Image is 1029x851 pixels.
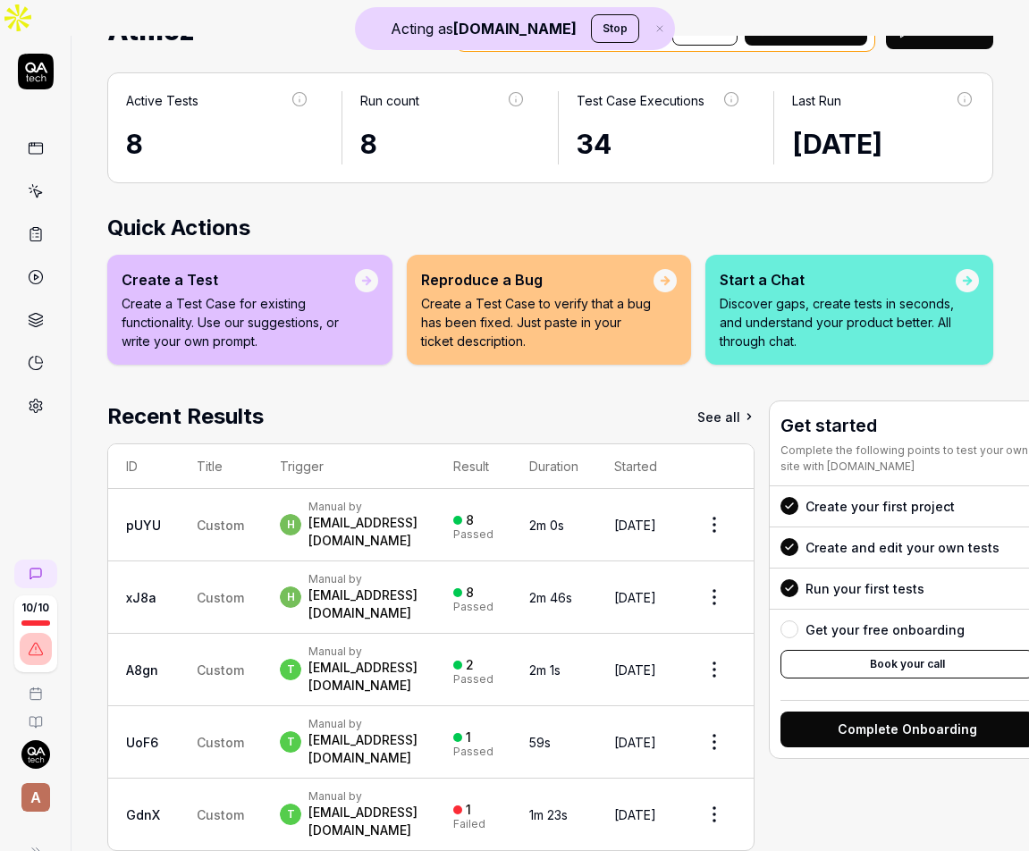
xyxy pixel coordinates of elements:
time: [DATE] [792,128,882,160]
span: Custom [197,662,244,678]
div: Reproduce a Bug [421,269,654,291]
div: 8 [466,512,474,528]
a: UoF6 [126,735,158,750]
a: pUYU [126,518,161,533]
span: t [280,731,301,753]
span: h [280,514,301,535]
div: Passed [453,674,493,685]
div: Get your free onboarding [805,620,965,639]
time: [DATE] [614,807,656,822]
p: Discover gaps, create tests in seconds, and understand your product better. All through chat. [720,294,956,350]
div: [EMAIL_ADDRESS][DOMAIN_NAME] [308,659,418,695]
div: Manual by [308,572,418,586]
div: Test Case Executions [577,91,704,110]
h2: Quick Actions [107,212,993,244]
div: Manual by [308,789,418,804]
div: Create a Test [122,269,355,291]
th: Duration [511,444,596,489]
div: Create your first project [805,497,955,516]
a: New conversation [14,560,57,588]
div: 1 [466,729,471,746]
div: Passed [453,529,493,540]
a: See all [697,400,755,433]
time: [DATE] [614,590,656,605]
div: [EMAIL_ADDRESS][DOMAIN_NAME] [308,514,418,550]
th: Started [596,444,675,489]
div: 1 [466,802,471,818]
a: Book a call with us [7,672,63,701]
div: Start a Chat [720,269,956,291]
div: Active Tests [126,91,198,110]
div: 2 [466,657,474,673]
time: 59s [529,735,551,750]
div: [EMAIL_ADDRESS][DOMAIN_NAME] [308,804,418,839]
span: Custom [197,518,244,533]
th: ID [108,444,179,489]
div: Failed [453,819,485,830]
time: [DATE] [614,518,656,533]
span: t [280,804,301,825]
div: Manual by [308,645,418,659]
span: A [21,783,50,812]
time: 1m 23s [529,807,568,822]
span: Custom [197,807,244,822]
div: [EMAIL_ADDRESS][DOMAIN_NAME] [308,731,418,767]
button: Stop [591,14,639,43]
span: t [280,659,301,680]
p: Create a Test Case for existing functionality. Use our suggestions, or write your own prompt. [122,294,355,350]
div: Last Run [792,91,841,110]
p: We have new tests for you! [483,25,654,38]
th: Result [435,444,511,489]
time: 2m 0s [529,518,564,533]
a: A8gn [126,662,158,678]
div: Manual by [308,500,418,514]
div: Run count [360,91,419,110]
time: 2m 46s [529,590,572,605]
a: xJ8a [126,590,156,605]
span: 10 / 10 [21,602,49,613]
img: 7ccf6c19-61ad-4a6c-8811-018b02a1b829.jpg [21,740,50,769]
span: Custom [197,590,244,605]
div: Create and edit your own tests [805,538,999,557]
div: Passed [453,602,493,612]
div: [EMAIL_ADDRESS][DOMAIN_NAME] [308,586,418,622]
h2: Recent Results [107,400,264,433]
time: 2m 1s [529,662,561,678]
div: Run your first tests [805,579,924,598]
div: 8 [360,124,525,164]
time: [DATE] [614,735,656,750]
div: 34 [577,124,741,164]
span: Custom [197,735,244,750]
a: Documentation [7,701,63,729]
div: Passed [453,746,493,757]
div: 8 [466,585,474,601]
button: A [7,769,63,815]
p: Create a Test Case to verify that a bug has been fixed. Just paste in your ticket description. [421,294,654,350]
a: GdnX [126,807,160,822]
div: 8 [126,124,309,164]
time: [DATE] [614,662,656,678]
th: Trigger [262,444,435,489]
div: Manual by [308,717,418,731]
th: Title [179,444,262,489]
span: h [280,586,301,608]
